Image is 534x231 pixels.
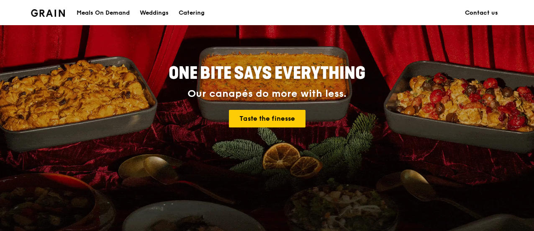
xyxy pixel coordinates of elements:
[77,0,130,26] div: Meals On Demand
[31,9,65,17] img: Grain
[179,0,205,26] div: Catering
[116,88,418,100] div: Our canapés do more with less.
[460,0,503,26] a: Contact us
[229,110,306,127] a: Taste the finesse
[140,0,169,26] div: Weddings
[169,63,365,83] span: ONE BITE SAYS EVERYTHING
[135,0,174,26] a: Weddings
[174,0,210,26] a: Catering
